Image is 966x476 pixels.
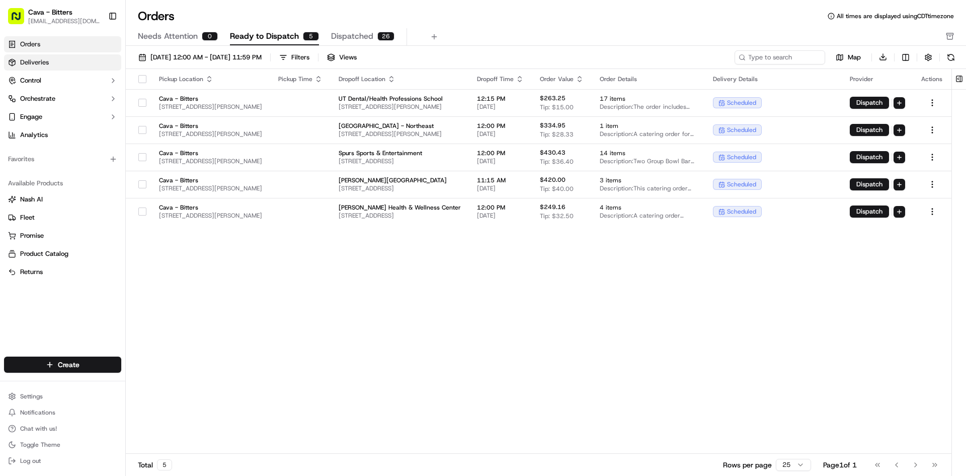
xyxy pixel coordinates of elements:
span: Engage [20,112,42,121]
span: Orchestrate [20,94,55,103]
div: Favorites [4,151,121,167]
span: Cava - Bitters [159,122,262,130]
button: Nash AI [4,191,121,208]
span: Description: Two Group Bowl Bars with grilled chicken, various toppings, and 12 pita quarters, se... [600,157,697,165]
span: 3 items [600,176,697,184]
span: • [70,156,74,164]
button: Create [4,357,121,373]
span: $249.16 [540,203,566,211]
button: Returns [4,264,121,280]
span: Toggle Theme [20,441,60,449]
span: All times are displayed using CDT timezone [837,12,954,20]
span: 12:00 PM [477,149,524,157]
a: Nash AI [8,195,117,204]
button: Dispatch [850,124,889,136]
a: Promise [8,231,117,240]
button: [EMAIL_ADDRESS][DOMAIN_NAME] [28,17,100,25]
span: Needs Attention [138,30,198,42]
span: [STREET_ADDRESS][PERSON_NAME] [339,103,461,111]
span: Tip: $36.40 [540,158,574,166]
span: scheduled [727,180,756,188]
span: Settings [20,392,43,400]
span: [PERSON_NAME][GEOGRAPHIC_DATA] [339,176,461,184]
span: Control [20,76,41,85]
span: Tip: $40.00 [540,185,574,193]
button: Dispatch [850,151,889,163]
button: Product Catalog [4,246,121,262]
span: Knowledge Base [20,225,77,235]
span: $334.95 [540,121,566,129]
button: Promise [4,228,121,244]
input: Got a question? Start typing here... [26,65,181,76]
span: Description: A catering order including a Group Bowl Bar with grilled chicken, brown rice, superg... [600,212,697,220]
span: Tip: $15.00 [540,103,574,111]
span: [STREET_ADDRESS][PERSON_NAME] [159,103,262,111]
div: Start new chat [45,96,165,106]
span: [STREET_ADDRESS][PERSON_NAME] [159,184,262,192]
span: [STREET_ADDRESS][PERSON_NAME] [159,157,262,165]
button: Notifications [4,405,121,420]
div: Pickup Time [278,75,323,83]
div: Dropoff Time [477,75,524,83]
span: Wisdom [PERSON_NAME] [31,183,107,191]
span: Analytics [20,130,48,140]
span: Product Catalog [20,249,68,258]
span: Tip: $32.50 [540,212,574,220]
span: 11:15 AM [477,176,524,184]
span: Cava - Bitters [159,95,262,103]
span: Cava - Bitters [159,149,262,157]
div: Page 1 of 1 [823,460,857,470]
a: Powered byPylon [71,249,122,257]
span: Dispatched [331,30,373,42]
div: Available Products [4,175,121,191]
span: [PERSON_NAME] Health & Wellness Center [339,203,461,212]
span: 14 items [600,149,697,157]
div: 0 [202,32,218,41]
p: Rows per page [723,460,772,470]
span: Returns [20,267,43,277]
button: Views [323,50,361,64]
span: [DATE] [477,157,524,165]
img: Nash [10,10,30,30]
span: [STREET_ADDRESS][PERSON_NAME] [159,130,262,138]
span: API Documentation [95,225,162,235]
img: Wisdom Oko [10,174,26,193]
span: Pylon [100,250,122,257]
button: Log out [4,454,121,468]
input: Type to search [735,50,825,64]
button: Fleet [4,210,121,226]
span: Views [339,53,357,62]
span: 1 item [600,122,697,130]
span: [GEOGRAPHIC_DATA] - Northeast [339,122,461,130]
button: Control [4,73,121,89]
a: Analytics [4,127,121,143]
div: Order Value [540,75,584,83]
div: Pickup Location [159,75,262,83]
a: Fleet [8,213,117,222]
span: [DATE] [115,183,135,191]
span: 12:15 PM [477,95,524,103]
div: Order Details [600,75,697,83]
div: 📗 [10,226,18,234]
a: 📗Knowledge Base [6,221,81,239]
button: Filters [275,50,314,64]
span: [DATE] 12:00 AM - [DATE] 11:59 PM [150,53,262,62]
div: Provider [850,75,905,83]
span: $263.25 [540,94,566,102]
button: Orchestrate [4,91,121,107]
span: [STREET_ADDRESS] [339,184,461,192]
span: Notifications [20,409,55,417]
span: [STREET_ADDRESS] [339,157,461,165]
span: Fleet [20,213,35,222]
span: Chat with us! [20,425,57,433]
button: See all [156,129,183,141]
span: 12:00 PM [477,203,524,212]
span: • [109,183,113,191]
div: Delivery Details [713,75,834,83]
div: Filters [291,53,309,62]
div: Total [138,459,172,470]
span: [DATE] [477,130,524,138]
button: Map [829,51,867,63]
span: [DATE] [76,156,97,164]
